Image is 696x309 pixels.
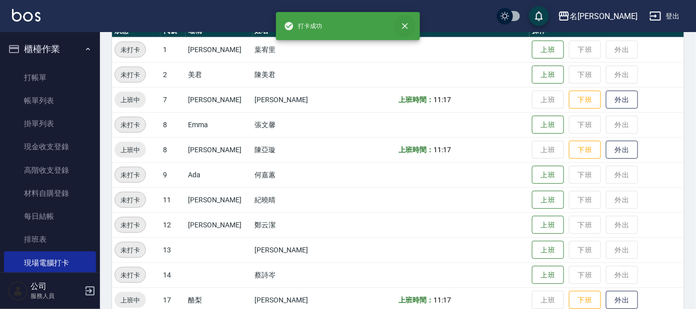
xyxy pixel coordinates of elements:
[252,137,330,162] td: 陳亞璇
[399,146,434,154] b: 上班時間：
[160,212,185,237] td: 12
[532,241,564,259] button: 上班
[115,245,145,255] span: 未打卡
[394,15,416,37] button: close
[4,251,96,274] a: 現場電腦打卡
[115,45,145,55] span: 未打卡
[569,91,601,109] button: 下班
[114,95,146,105] span: 上班中
[554,6,641,27] button: 名[PERSON_NAME]
[160,237,185,262] td: 13
[4,36,96,62] button: 櫃檯作業
[4,159,96,182] a: 高階收支登錄
[8,281,28,301] img: Person
[252,112,330,137] td: 張文馨
[185,37,252,62] td: [PERSON_NAME]
[185,187,252,212] td: [PERSON_NAME]
[185,162,252,187] td: Ada
[434,296,451,304] span: 11:17
[252,262,330,287] td: 蔡詩岑
[4,66,96,89] a: 打帳單
[185,62,252,87] td: 美君
[4,89,96,112] a: 帳單列表
[30,281,81,291] h5: 公司
[399,296,434,304] b: 上班時間：
[160,137,185,162] td: 8
[115,70,145,80] span: 未打卡
[399,96,434,104] b: 上班時間：
[4,228,96,251] a: 排班表
[532,41,564,59] button: 上班
[160,162,185,187] td: 9
[115,170,145,180] span: 未打卡
[532,166,564,184] button: 上班
[115,195,145,205] span: 未打卡
[115,270,145,280] span: 未打卡
[252,187,330,212] td: 紀曉晴
[185,137,252,162] td: [PERSON_NAME]
[30,291,81,300] p: 服務人員
[185,112,252,137] td: Emma
[252,37,330,62] td: 葉宥里
[160,87,185,112] td: 7
[4,182,96,205] a: 材料自購登錄
[185,212,252,237] td: [PERSON_NAME]
[532,191,564,209] button: 上班
[532,116,564,134] button: 上班
[252,162,330,187] td: 何嘉蕙
[252,212,330,237] td: 鄭云潔
[434,146,451,154] span: 11:17
[4,135,96,158] a: 現金收支登錄
[160,62,185,87] td: 2
[606,91,638,109] button: 外出
[606,141,638,159] button: 外出
[160,37,185,62] td: 1
[160,187,185,212] td: 11
[532,266,564,284] button: 上班
[114,145,146,155] span: 上班中
[529,6,549,26] button: save
[434,96,451,104] span: 11:17
[4,205,96,228] a: 每日結帳
[160,262,185,287] td: 14
[569,141,601,159] button: 下班
[12,9,40,22] img: Logo
[114,295,146,305] span: 上班中
[4,112,96,135] a: 掛單列表
[160,112,185,137] td: 8
[252,237,330,262] td: [PERSON_NAME]
[284,21,322,31] span: 打卡成功
[252,62,330,87] td: 陳美君
[252,87,330,112] td: [PERSON_NAME]
[532,66,564,84] button: 上班
[645,7,684,26] button: 登出
[115,120,145,130] span: 未打卡
[570,10,637,23] div: 名[PERSON_NAME]
[185,87,252,112] td: [PERSON_NAME]
[115,220,145,230] span: 未打卡
[532,216,564,234] button: 上班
